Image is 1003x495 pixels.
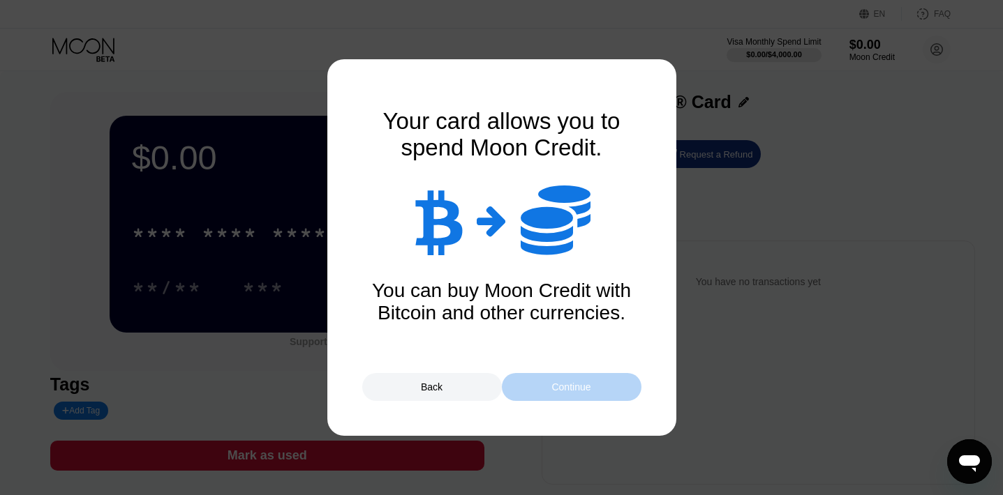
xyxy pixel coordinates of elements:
[362,108,641,161] div: Your card allows you to spend Moon Credit.
[413,185,463,255] div: 
[421,381,443,393] div: Back
[947,439,992,484] iframe: Button to launch messaging window
[362,280,641,324] div: You can buy Moon Credit with Bitcoin and other currencies.
[477,203,507,238] div: 
[362,373,502,401] div: Back
[521,182,590,259] div: 
[551,381,590,393] div: Continue
[502,373,641,401] div: Continue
